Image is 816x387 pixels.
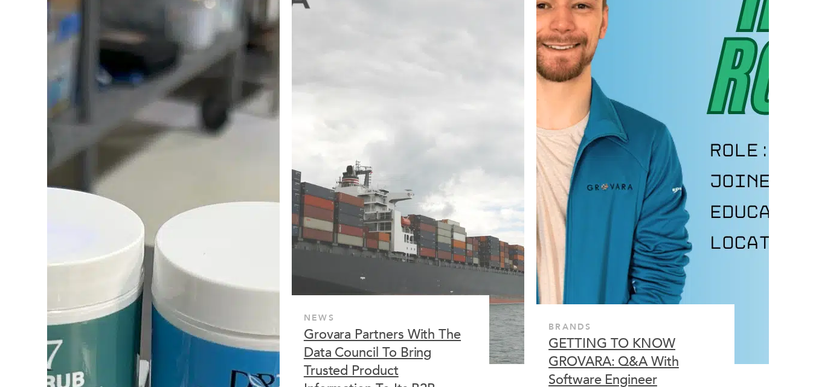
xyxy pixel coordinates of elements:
[304,312,335,324] span: News
[548,321,591,333] span: Brands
